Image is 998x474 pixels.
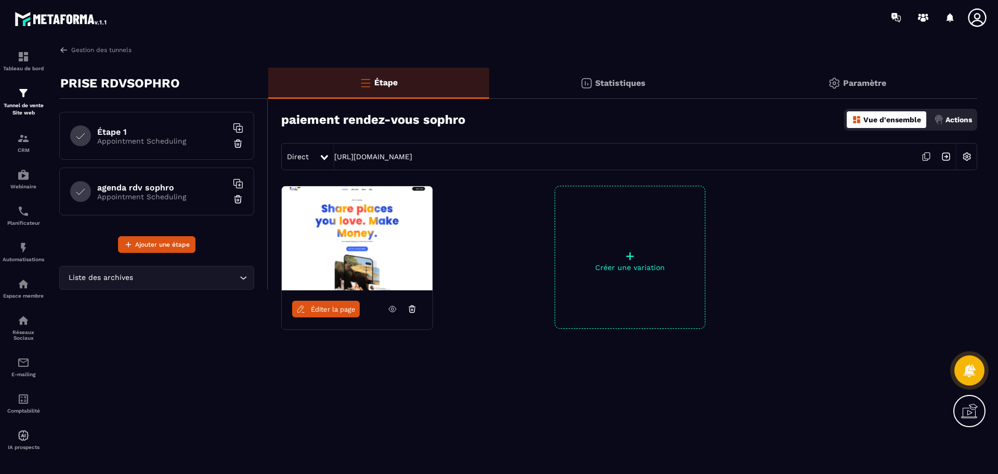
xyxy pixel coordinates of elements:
[17,356,30,369] img: email
[934,115,943,124] img: actions.d6e523a2.png
[97,127,227,137] h6: Étape 1
[292,301,360,317] a: Éditer la page
[828,77,841,89] img: setting-gr.5f69749f.svg
[3,385,44,421] a: accountantaccountantComptabilité
[17,205,30,217] img: scheduler
[17,169,30,181] img: automations
[3,270,44,306] a: automationsautomationsEspace membre
[3,444,44,450] p: IA prospects
[3,147,44,153] p: CRM
[555,263,705,272] p: Créer une variation
[97,183,227,193] h6: agenda rdv sophro
[3,408,44,414] p: Comptabilité
[3,102,44,117] p: Tunnel de vente Site web
[843,78,886,88] p: Paramètre
[957,147,977,166] img: setting-w.858f3a88.svg
[17,278,30,290] img: automations
[3,43,44,79] a: formationformationTableau de bord
[281,112,465,127] h3: paiement rendez-vous sophro
[135,239,190,250] span: Ajouter une étape
[3,66,44,71] p: Tableau de bord
[3,257,44,262] p: Automatisations
[17,241,30,254] img: automations
[66,272,135,284] span: Liste des archives
[555,249,705,263] p: +
[359,76,372,89] img: bars-o.4a397970.svg
[233,138,243,149] img: trash
[3,371,44,377] p: E-mailing
[3,293,44,299] p: Espace membre
[17,314,30,327] img: social-network
[17,87,30,99] img: formation
[287,152,309,161] span: Direct
[3,349,44,385] a: emailemailE-mailing
[595,78,646,88] p: Statistiques
[233,194,243,204] img: trash
[97,137,227,145] p: Appointment Scheduling
[135,272,237,284] input: Search for option
[580,77,593,89] img: stats.20deebd0.svg
[863,116,921,124] p: Vue d'ensemble
[3,197,44,234] a: schedulerschedulerPlanificateur
[374,78,398,87] p: Étape
[59,266,254,290] div: Search for option
[3,124,44,161] a: formationformationCRM
[97,193,227,201] p: Appointment Scheduling
[3,184,44,189] p: Webinaire
[17,393,30,405] img: accountant
[946,116,972,124] p: Actions
[60,73,180,94] p: PRISE RDVSOPHRO
[3,79,44,124] a: formationformationTunnel de vente Site web
[3,329,44,341] p: Réseaux Sociaux
[936,147,956,166] img: arrow-next.bcc2205e.svg
[17,132,30,145] img: formation
[3,161,44,197] a: automationsautomationsWebinaire
[118,236,195,253] button: Ajouter une étape
[59,45,69,55] img: arrow
[17,50,30,63] img: formation
[311,305,356,313] span: Éditer la page
[15,9,108,28] img: logo
[3,220,44,226] p: Planificateur
[3,234,44,270] a: automationsautomationsAutomatisations
[334,152,412,161] a: [URL][DOMAIN_NAME]
[3,306,44,349] a: social-networksocial-networkRéseaux Sociaux
[59,45,132,55] a: Gestion des tunnels
[282,186,432,290] img: image
[17,429,30,442] img: automations
[852,115,861,124] img: dashboard-orange.40269519.svg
